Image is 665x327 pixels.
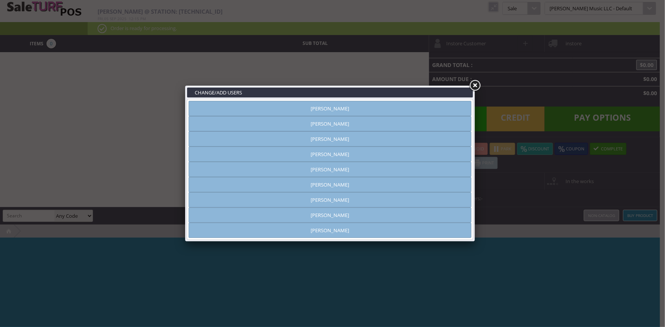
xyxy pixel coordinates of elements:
a: [PERSON_NAME] [189,116,471,131]
a: Close [468,79,482,93]
a: [PERSON_NAME] [189,192,471,207]
a: [PERSON_NAME] [189,177,471,192]
a: [PERSON_NAME] [189,131,471,147]
a: [PERSON_NAME] [189,101,471,116]
a: [PERSON_NAME] [189,207,471,223]
h3: CHANGE/ADD USERS [187,88,473,97]
a: [PERSON_NAME] [189,223,471,238]
a: [PERSON_NAME] [189,147,471,162]
a: [PERSON_NAME] [189,162,471,177]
